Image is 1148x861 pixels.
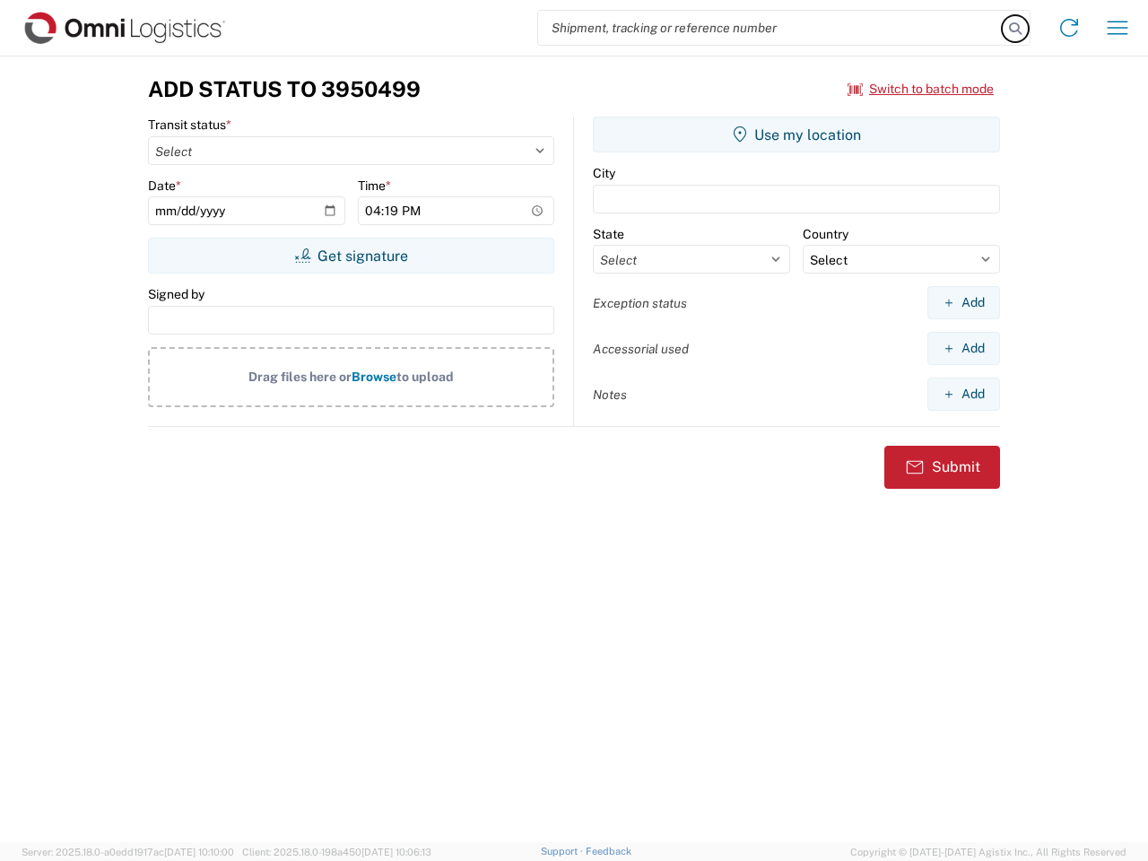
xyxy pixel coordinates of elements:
[803,226,848,242] label: Country
[541,846,586,857] a: Support
[884,446,1000,489] button: Submit
[242,847,431,857] span: Client: 2025.18.0-198a450
[593,226,624,242] label: State
[396,370,454,384] span: to upload
[593,165,615,181] label: City
[148,117,231,133] label: Transit status
[352,370,396,384] span: Browse
[358,178,391,194] label: Time
[361,847,431,857] span: [DATE] 10:06:13
[148,178,181,194] label: Date
[248,370,352,384] span: Drag files here or
[22,847,234,857] span: Server: 2025.18.0-a0edd1917ac
[148,238,554,274] button: Get signature
[927,286,1000,319] button: Add
[927,332,1000,365] button: Add
[148,286,204,302] label: Signed by
[538,11,1003,45] input: Shipment, tracking or reference number
[164,847,234,857] span: [DATE] 10:10:00
[148,76,421,102] h3: Add Status to 3950499
[593,295,687,311] label: Exception status
[850,844,1126,860] span: Copyright © [DATE]-[DATE] Agistix Inc., All Rights Reserved
[927,378,1000,411] button: Add
[848,74,994,104] button: Switch to batch mode
[593,387,627,403] label: Notes
[593,341,689,357] label: Accessorial used
[593,117,1000,152] button: Use my location
[586,846,631,857] a: Feedback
